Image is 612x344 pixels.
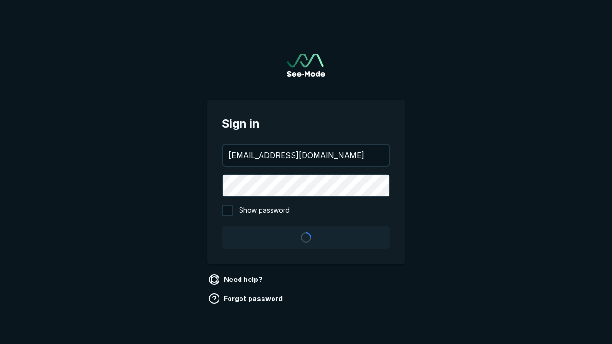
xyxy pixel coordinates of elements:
a: Need help? [207,272,266,287]
span: Sign in [222,115,390,132]
a: Forgot password [207,291,286,306]
input: your@email.com [223,145,389,166]
span: Show password [239,205,290,216]
a: Go to sign in [287,54,325,77]
img: See-Mode Logo [287,54,325,77]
